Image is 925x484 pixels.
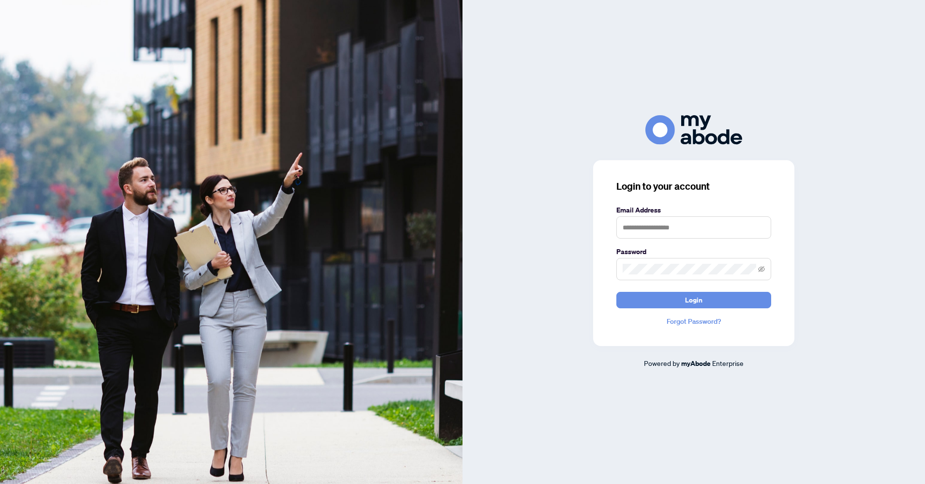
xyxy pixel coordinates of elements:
span: Powered by [644,359,680,367]
span: Login [685,292,702,308]
span: Enterprise [712,359,744,367]
label: Email Address [616,205,771,215]
a: myAbode [681,358,711,369]
img: ma-logo [645,115,742,145]
a: Forgot Password? [616,316,771,327]
h3: Login to your account [616,180,771,193]
span: eye-invisible [758,266,765,272]
button: Login [616,292,771,308]
label: Password [616,246,771,257]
